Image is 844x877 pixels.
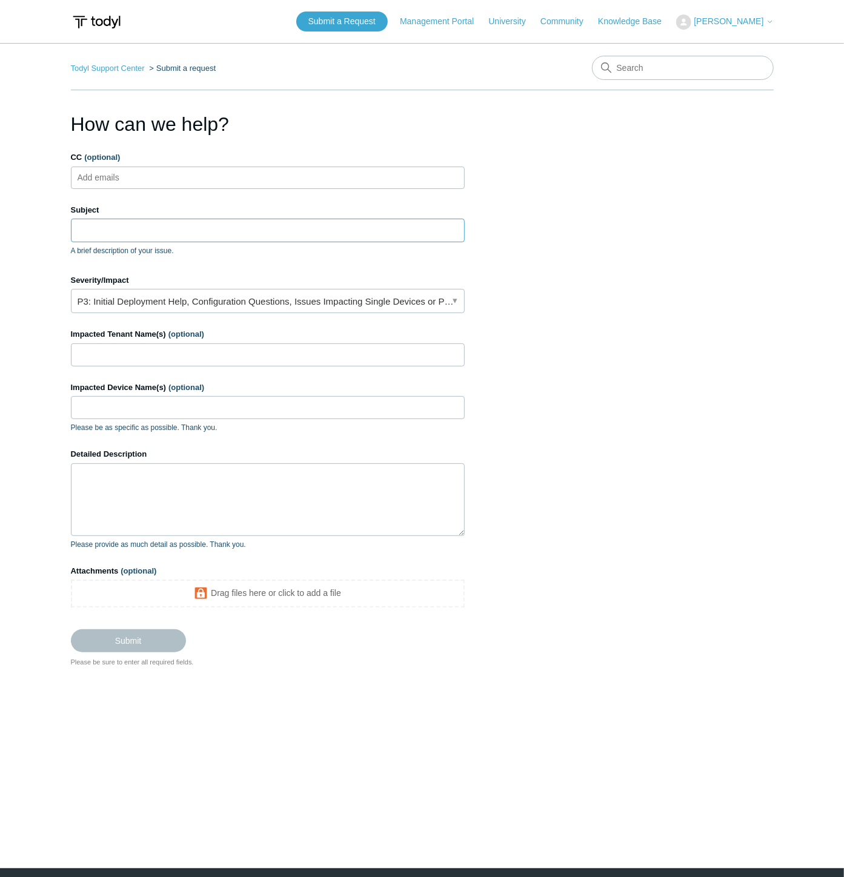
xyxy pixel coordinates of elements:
span: (optional) [84,153,120,162]
p: A brief description of your issue. [71,245,465,256]
a: Knowledge Base [598,15,674,28]
a: Management Portal [400,15,486,28]
li: Submit a request [147,64,216,73]
a: Community [540,15,596,28]
input: Search [592,56,774,80]
span: (optional) [121,566,156,575]
a: Todyl Support Center [71,64,145,73]
a: P3: Initial Deployment Help, Configuration Questions, Issues Impacting Single Devices or Past Out... [71,289,465,313]
button: [PERSON_NAME] [676,15,773,30]
h1: How can we help? [71,110,465,139]
li: Todyl Support Center [71,64,147,73]
label: Attachments [71,565,465,577]
label: CC [71,151,465,164]
span: [PERSON_NAME] [694,16,763,26]
img: Todyl Support Center Help Center home page [71,11,122,33]
label: Detailed Description [71,448,465,460]
span: (optional) [168,329,204,339]
p: Please provide as much detail as possible. Thank you. [71,539,465,550]
label: Severity/Impact [71,274,465,286]
span: (optional) [168,383,204,392]
label: Subject [71,204,465,216]
div: Please be sure to enter all required fields. [71,657,465,667]
p: Please be as specific as possible. Thank you. [71,422,465,433]
a: University [488,15,537,28]
label: Impacted Device Name(s) [71,382,465,394]
input: Submit [71,629,186,652]
label: Impacted Tenant Name(s) [71,328,465,340]
input: Add emails [73,168,145,187]
a: Submit a Request [296,12,388,31]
